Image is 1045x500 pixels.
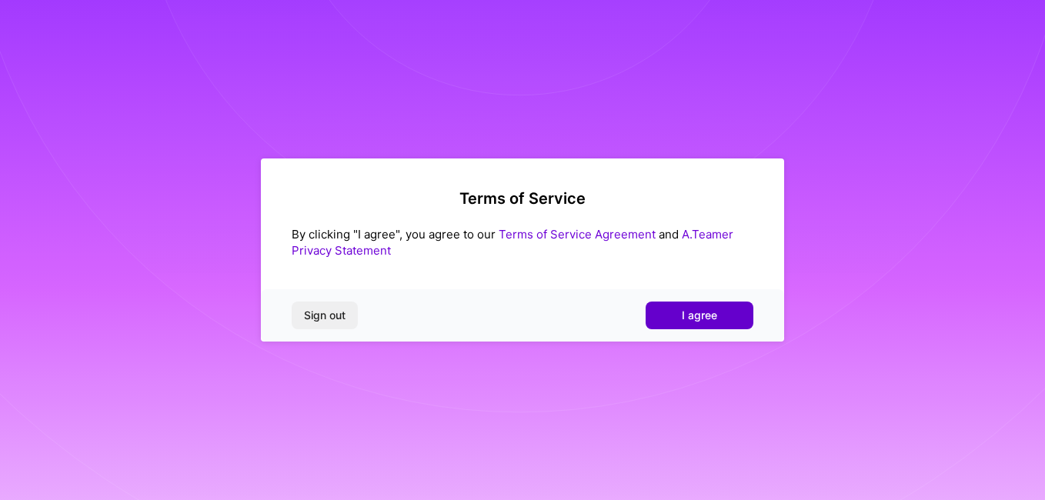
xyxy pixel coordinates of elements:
span: I agree [682,308,717,323]
button: Sign out [292,302,358,329]
h2: Terms of Service [292,189,753,208]
span: Sign out [304,308,346,323]
div: By clicking "I agree", you agree to our and [292,226,753,258]
button: I agree [646,302,753,329]
a: Terms of Service Agreement [499,227,656,242]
